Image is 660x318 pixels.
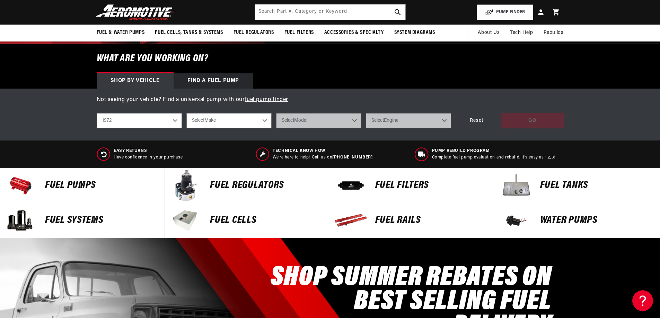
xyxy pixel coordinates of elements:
summary: Fuel & Water Pumps [91,25,150,41]
select: Engine [366,113,451,128]
img: FUEL Cells [168,203,203,238]
p: FUEL Cells [210,215,323,226]
img: Water Pumps [499,203,533,238]
p: Fuel Pumps [45,180,158,191]
summary: Rebuilds [538,25,569,41]
summary: Fuel Cells, Tanks & Systems [150,25,228,41]
p: FUEL Rails [375,215,488,226]
span: Accessories & Specialty [324,29,384,36]
a: Water Pumps Water Pumps [495,203,660,238]
div: Find a Fuel Pump [174,73,253,89]
a: FUEL Rails FUEL Rails [330,203,495,238]
p: Water Pumps [540,215,653,226]
span: Technical Know How [273,148,372,154]
p: FUEL REGULATORS [210,180,323,191]
p: Fuel Tanks [540,180,653,191]
span: Easy Returns [114,148,184,154]
summary: System Diagrams [389,25,440,41]
span: Fuel Cells, Tanks & Systems [155,29,223,36]
select: Model [276,113,361,128]
a: FUEL Cells FUEL Cells [165,203,330,238]
span: Pump Rebuild program [432,148,556,154]
div: Reset [456,113,498,129]
span: Rebuilds [544,29,564,37]
a: FUEL FILTERS FUEL FILTERS [330,168,495,203]
div: Shop by vehicle [97,73,174,89]
p: Have confidence in your purchase. [114,155,184,161]
p: Not seeing your vehicle? Find a universal pump with our [97,96,564,105]
img: Aeromotive [94,4,181,20]
h6: What are you working on? [79,44,581,73]
button: PUMP FINDER [477,4,533,20]
img: Fuel Systems [3,203,38,238]
img: FUEL FILTERS [334,168,368,203]
span: System Diagrams [394,29,435,36]
a: fuel pump finder [245,97,289,102]
img: Fuel Tanks [499,168,533,203]
span: About Us [478,30,500,35]
a: About Us [473,25,505,41]
span: Fuel Regulators [234,29,274,36]
p: FUEL FILTERS [375,180,488,191]
select: Make [186,113,272,128]
img: FUEL REGULATORS [168,168,203,203]
img: Fuel Pumps [3,168,38,203]
p: Complete fuel pump evaluation and rebuild. It's easy as 1,2,3! [432,155,556,161]
span: Fuel Filters [284,29,314,36]
p: We’re here to help! Call us on [273,155,372,161]
a: [PHONE_NUMBER] [332,155,372,160]
summary: Tech Help [505,25,538,41]
summary: Fuel Filters [279,25,319,41]
p: Fuel Systems [45,215,158,226]
img: FUEL Rails [334,203,368,238]
span: Fuel & Water Pumps [97,29,145,36]
button: search button [390,4,405,20]
input: Search by Part Number, Category or Keyword [255,4,405,20]
summary: Fuel Regulators [228,25,279,41]
select: Year [97,113,182,128]
a: FUEL REGULATORS FUEL REGULATORS [165,168,330,203]
summary: Accessories & Specialty [319,25,389,41]
a: Fuel Tanks Fuel Tanks [495,168,660,203]
span: Tech Help [510,29,533,37]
